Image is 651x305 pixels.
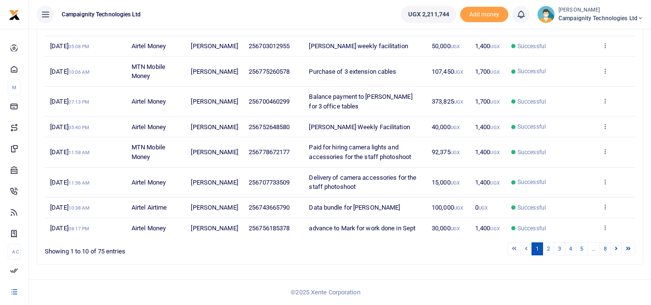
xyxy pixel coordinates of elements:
[451,226,460,231] small: UGX
[475,98,500,105] span: 1,700
[451,180,460,186] small: UGX
[309,42,408,50] span: [PERSON_NAME] weekly facilitation
[432,225,460,232] span: 30,000
[518,67,546,76] span: Successful
[432,179,460,186] span: 15,000
[558,6,643,14] small: [PERSON_NAME]
[8,244,21,260] li: Ac
[451,44,460,49] small: UGX
[191,68,238,75] span: [PERSON_NAME]
[249,225,290,232] span: 256756185378
[58,10,145,19] span: Campaignity Technologies Ltd
[451,150,460,155] small: UGX
[249,148,290,156] span: 256778672177
[490,99,499,105] small: UGX
[68,205,90,211] small: 10:38 AM
[432,42,460,50] span: 50,000
[50,225,89,232] span: [DATE]
[9,9,20,21] img: logo-small
[50,98,89,105] span: [DATE]
[132,63,165,80] span: MTN Mobile Money
[132,179,166,186] span: Airtel Money
[50,204,90,211] span: [DATE]
[518,203,546,212] span: Successful
[309,123,410,131] span: [PERSON_NAME] Weekly Facilitation
[191,225,238,232] span: [PERSON_NAME]
[565,242,576,255] a: 4
[397,6,460,23] li: Wallet ballance
[432,68,463,75] span: 107,450
[309,174,416,191] span: Delivery of camera accessories for the staff photoshoot
[309,204,400,211] span: Data bundle for [PERSON_NAME]
[599,242,611,255] a: 8
[490,69,499,75] small: UGX
[537,6,643,23] a: profile-user [PERSON_NAME] Campaignity Technologies Ltd
[518,42,546,51] span: Successful
[451,125,460,130] small: UGX
[475,225,500,232] span: 1,400
[554,242,565,255] a: 3
[132,225,166,232] span: Airtel Money
[558,14,643,23] span: Campaignity Technologies Ltd
[531,242,543,255] a: 1
[454,69,463,75] small: UGX
[309,93,412,110] span: Balance payment to [PERSON_NAME] for 3 office tables
[191,179,238,186] span: [PERSON_NAME]
[191,204,238,211] span: [PERSON_NAME]
[454,205,463,211] small: UGX
[518,122,546,131] span: Successful
[191,123,238,131] span: [PERSON_NAME]
[249,179,290,186] span: 256707733509
[475,179,500,186] span: 1,400
[50,42,89,50] span: [DATE]
[249,42,290,50] span: 256703012955
[309,144,411,160] span: Paid for hiring camera lights and accessories for the staff photoshoot
[537,6,555,23] img: profile-user
[132,42,166,50] span: Airtel Money
[401,6,456,23] a: UGX 2,211,744
[432,98,463,105] span: 373,825
[478,205,488,211] small: UGX
[68,226,90,231] small: 08:17 PM
[191,42,238,50] span: [PERSON_NAME]
[576,242,587,255] a: 5
[68,99,90,105] small: 07:13 PM
[454,99,463,105] small: UGX
[460,10,508,17] a: Add money
[8,80,21,95] li: M
[45,241,287,256] div: Showing 1 to 10 of 75 entries
[460,7,508,23] li: Toup your wallet
[50,179,90,186] span: [DATE]
[68,44,90,49] small: 05:08 PM
[132,144,165,160] span: MTN Mobile Money
[68,150,90,155] small: 11:58 AM
[490,125,499,130] small: UGX
[50,148,90,156] span: [DATE]
[9,11,20,18] a: logo-small logo-large logo-large
[249,98,290,105] span: 256700460299
[132,204,167,211] span: Airtel Airtime
[132,98,166,105] span: Airtel Money
[191,98,238,105] span: [PERSON_NAME]
[432,123,460,131] span: 40,000
[490,44,499,49] small: UGX
[518,148,546,157] span: Successful
[490,150,499,155] small: UGX
[432,148,460,156] span: 92,375
[309,68,396,75] span: Purchase of 3 extension cables
[490,180,499,186] small: UGX
[490,226,499,231] small: UGX
[191,148,238,156] span: [PERSON_NAME]
[68,69,90,75] small: 10:06 AM
[408,10,449,19] span: UGX 2,211,744
[249,68,290,75] span: 256775260578
[475,204,488,211] span: 0
[68,180,90,186] small: 11:56 AM
[50,123,89,131] span: [DATE]
[249,204,290,211] span: 256743665790
[475,123,500,131] span: 1,400
[249,123,290,131] span: 256752648580
[518,97,546,106] span: Successful
[68,125,90,130] small: 05:40 PM
[518,178,546,186] span: Successful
